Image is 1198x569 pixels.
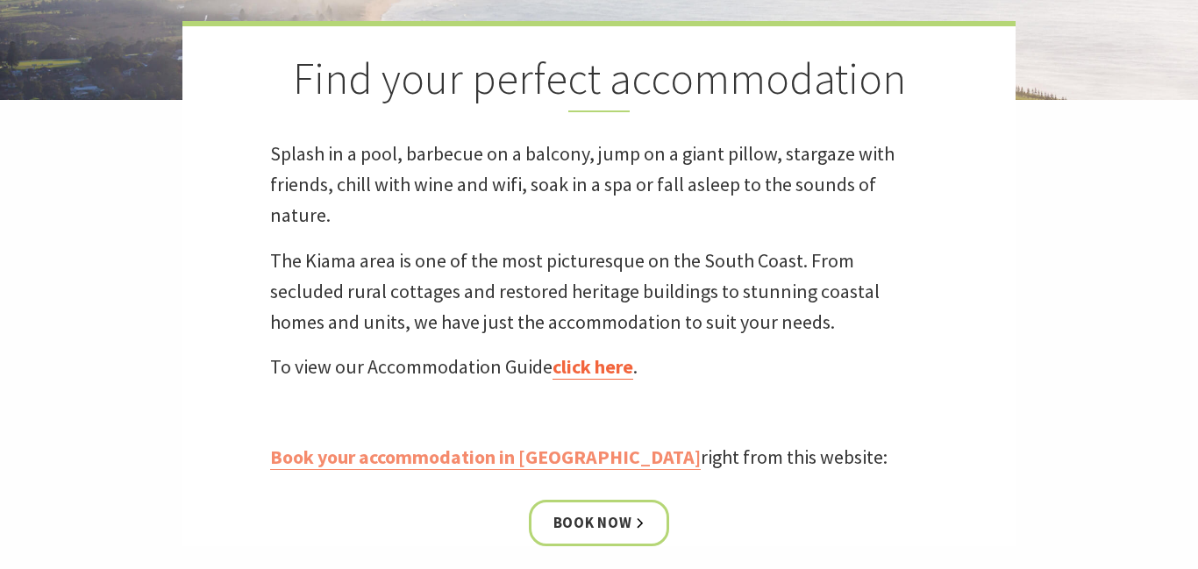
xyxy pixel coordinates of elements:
[553,354,633,380] a: click here
[270,53,928,112] h2: Find your perfect accommodation
[270,352,928,382] p: To view our Accommodation Guide .
[270,245,928,338] p: The Kiama area is one of the most picturesque on the South Coast. From secluded rural cottages an...
[270,445,701,470] a: Book your accommodation in [GEOGRAPHIC_DATA]
[529,500,670,546] a: Book now
[270,139,928,231] p: Splash in a pool, barbecue on a balcony, jump on a giant pillow, stargaze with friends, chill wit...
[270,442,928,473] p: right from this website:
